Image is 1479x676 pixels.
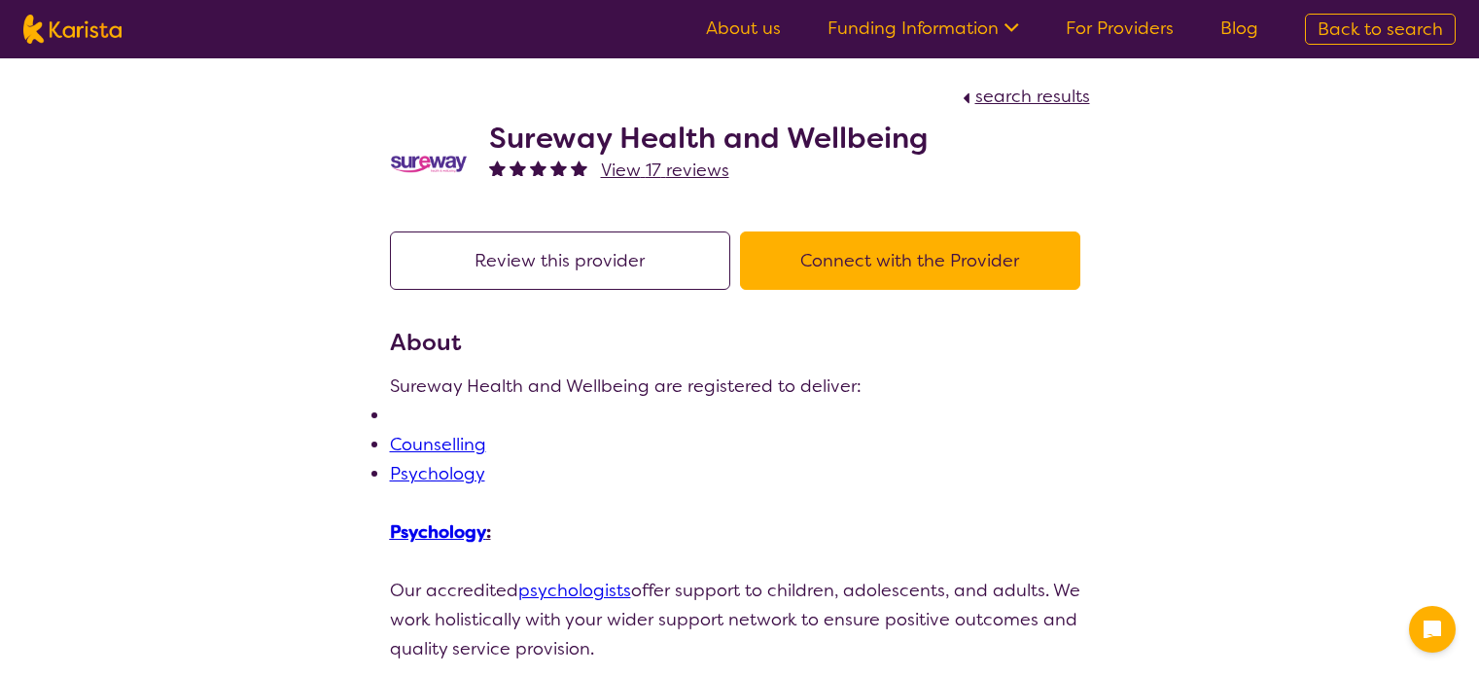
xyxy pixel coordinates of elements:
a: Blog [1220,17,1258,40]
span: search results [975,85,1090,108]
p: Sureway Health and Wellbeing are registered to deliver: [390,372,1090,401]
button: Review this provider [390,231,730,290]
span: Back to search [1318,18,1443,41]
h2: Sureway Health and Wellbeing [489,121,928,156]
u: : [390,520,491,544]
img: fullstar [510,160,526,176]
span: View 17 reviews [601,159,729,182]
img: Karista logo [23,15,122,44]
a: Counselling [390,433,486,456]
a: Connect with the Provider [740,249,1090,272]
button: Connect with the Provider [740,231,1080,290]
a: For Providers [1066,17,1174,40]
h3: About [390,325,1090,360]
img: nedi5p6dj3rboepxmyww.png [390,154,468,174]
a: search results [958,85,1090,108]
img: fullstar [530,160,546,176]
p: Our accredited offer support to children, adolescents, and adults. We work holistically with your... [390,576,1090,663]
img: fullstar [489,160,506,176]
a: Psychology [390,520,486,544]
a: Back to search [1305,14,1456,45]
a: About us [706,17,781,40]
a: Funding Information [828,17,1019,40]
a: View 17 reviews [601,156,729,185]
a: psychologists [518,579,631,602]
a: Psychology [390,462,485,485]
a: Review this provider [390,249,740,272]
img: fullstar [550,160,567,176]
img: fullstar [571,160,587,176]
